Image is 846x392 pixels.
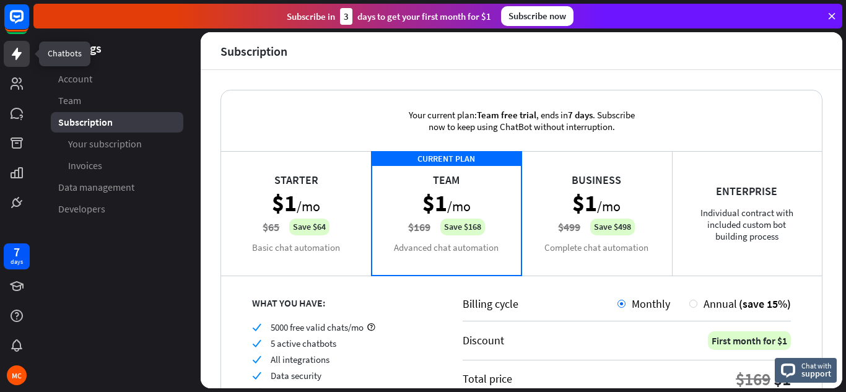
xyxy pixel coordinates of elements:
[632,297,670,311] span: Monthly
[774,368,791,390] div: $1
[33,40,201,56] header: Settings
[463,333,504,347] div: Discount
[11,258,23,266] div: days
[501,6,573,26] div: Subscribe now
[708,331,791,350] div: First month for $1
[51,177,183,198] a: Data management
[220,44,287,58] div: Subscription
[477,109,536,121] span: Team free trial
[252,339,261,348] i: check
[271,354,329,365] span: All integrations
[14,246,20,258] div: 7
[287,8,491,25] div: Subscribe in days to get your first month for $1
[51,199,183,219] a: Developers
[252,371,261,380] i: check
[252,355,261,364] i: check
[51,155,183,176] a: Invoices
[271,370,321,381] span: Data security
[252,297,432,309] div: WHAT YOU HAVE:
[568,109,593,121] span: 7 days
[7,365,27,385] div: MC
[51,69,183,89] a: Account
[463,372,512,386] div: Total price
[51,90,183,111] a: Team
[68,159,102,172] span: Invoices
[736,368,770,390] div: $169
[388,90,655,151] div: Your current plan: , ends in . Subscribe now to keep using ChatBot without interruption.
[4,243,30,269] a: 7 days
[340,8,352,25] div: 3
[58,72,92,85] span: Account
[271,321,364,333] span: 5000 free valid chats/mo
[58,181,134,194] span: Data management
[271,338,336,349] span: 5 active chatbots
[704,297,737,311] span: Annual
[58,116,113,129] span: Subscription
[463,297,617,311] div: Billing cycle
[68,137,142,150] span: Your subscription
[58,203,105,216] span: Developers
[739,297,791,311] span: (save 15%)
[10,5,47,42] button: Open LiveChat chat widget
[51,134,183,154] a: Your subscription
[801,368,832,379] span: support
[58,94,81,107] span: Team
[801,360,832,372] span: Chat with
[252,323,261,332] i: check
